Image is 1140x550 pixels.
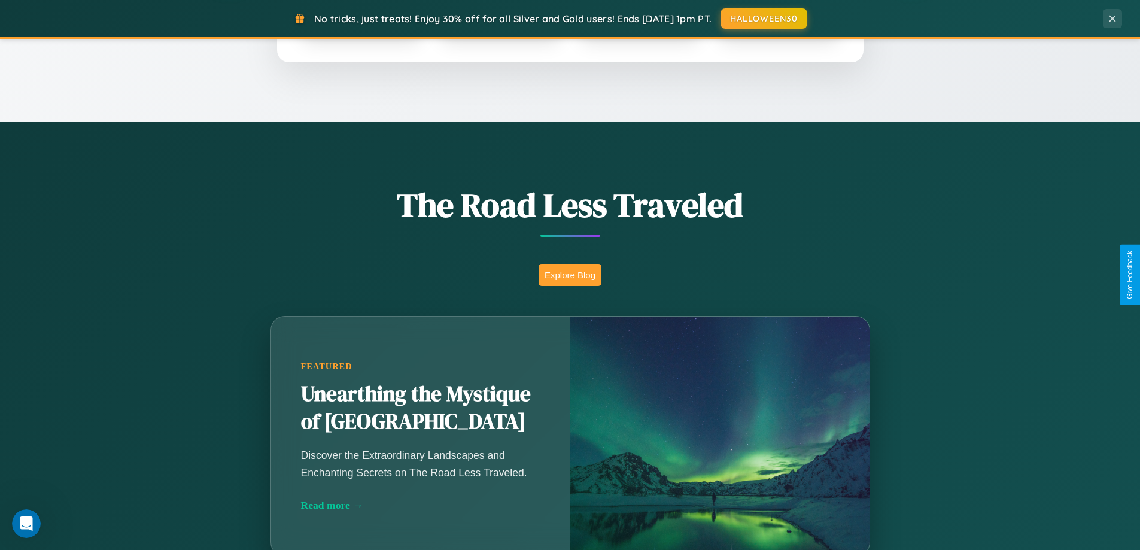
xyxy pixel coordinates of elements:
h2: Unearthing the Mystique of [GEOGRAPHIC_DATA] [301,381,540,436]
button: HALLOWEEN30 [721,8,807,29]
span: No tricks, just treats! Enjoy 30% off for all Silver and Gold users! Ends [DATE] 1pm PT. [314,13,712,25]
button: Explore Blog [539,264,601,286]
h1: The Road Less Traveled [211,182,929,228]
div: Read more → [301,499,540,512]
p: Discover the Extraordinary Landscapes and Enchanting Secrets on The Road Less Traveled. [301,447,540,481]
div: Featured [301,361,540,372]
div: Give Feedback [1126,251,1134,299]
iframe: Intercom live chat [12,509,41,538]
